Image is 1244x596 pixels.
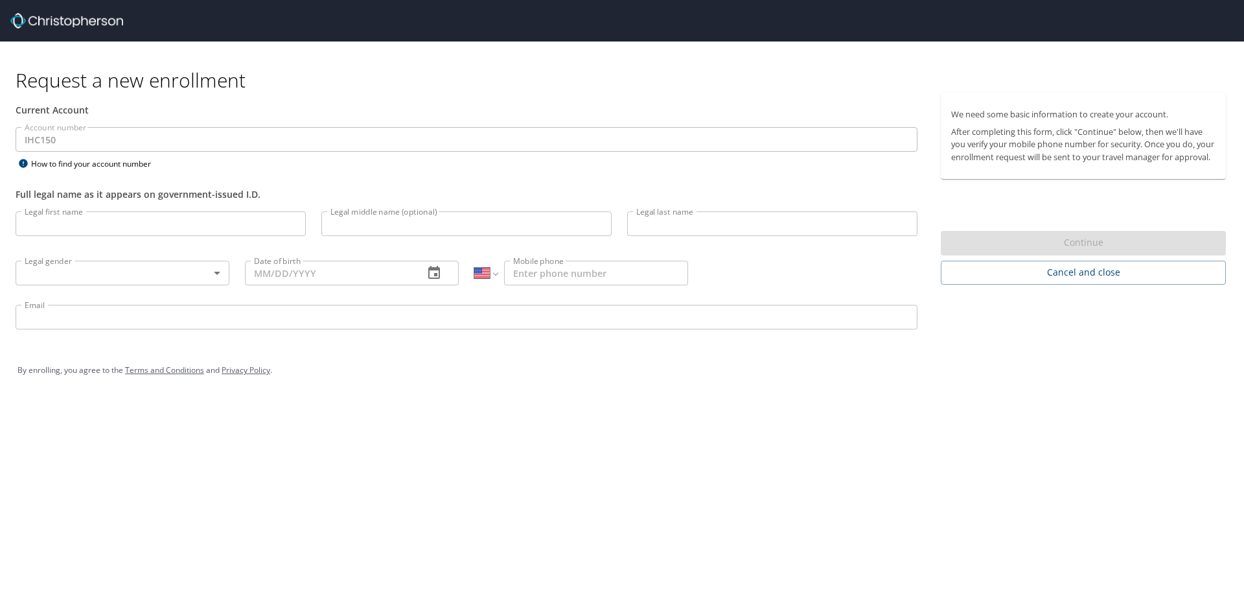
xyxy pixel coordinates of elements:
[16,103,917,117] div: Current Account
[222,364,270,375] a: Privacy Policy
[16,187,917,201] div: Full legal name as it appears on government-issued I.D.
[504,261,688,285] input: Enter phone number
[125,364,204,375] a: Terms and Conditions
[951,126,1215,163] p: After completing this form, click "Continue" below, then we'll have you verify your mobile phone ...
[17,354,1227,387] div: By enrolling, you agree to the and .
[16,67,1236,93] h1: Request a new enrollment
[951,265,1215,281] span: Cancel and close
[16,261,229,285] div: ​
[16,156,178,172] div: How to find your account number
[245,261,413,285] input: MM/DD/YYYY
[951,108,1215,121] p: We need some basic information to create your account.
[10,13,123,29] img: cbt logo
[941,261,1226,285] button: Cancel and close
